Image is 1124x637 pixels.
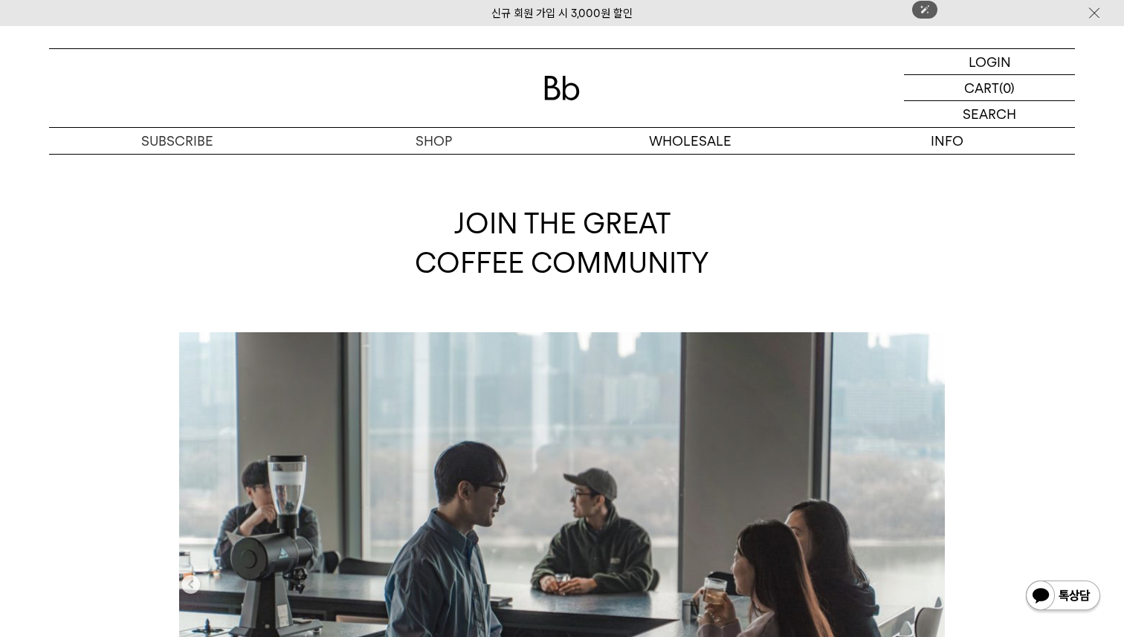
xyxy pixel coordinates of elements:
[904,49,1075,75] a: LOGIN
[964,75,999,100] p: CART
[562,128,818,154] p: WHOLESALE
[969,49,1011,74] p: LOGIN
[904,75,1075,101] a: CART (0)
[544,76,580,100] img: 로고
[963,101,1016,127] p: SEARCH
[49,128,306,154] a: SUBSCRIBE
[415,207,709,279] span: JOIN THE GREAT COFFEE COMMUNITY
[306,128,562,154] a: SHOP
[491,7,633,20] a: 신규 회원 가입 시 3,000원 할인
[818,128,1075,154] p: INFO
[1024,579,1102,615] img: 카카오톡 채널 1:1 채팅 버튼
[999,75,1015,100] p: (0)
